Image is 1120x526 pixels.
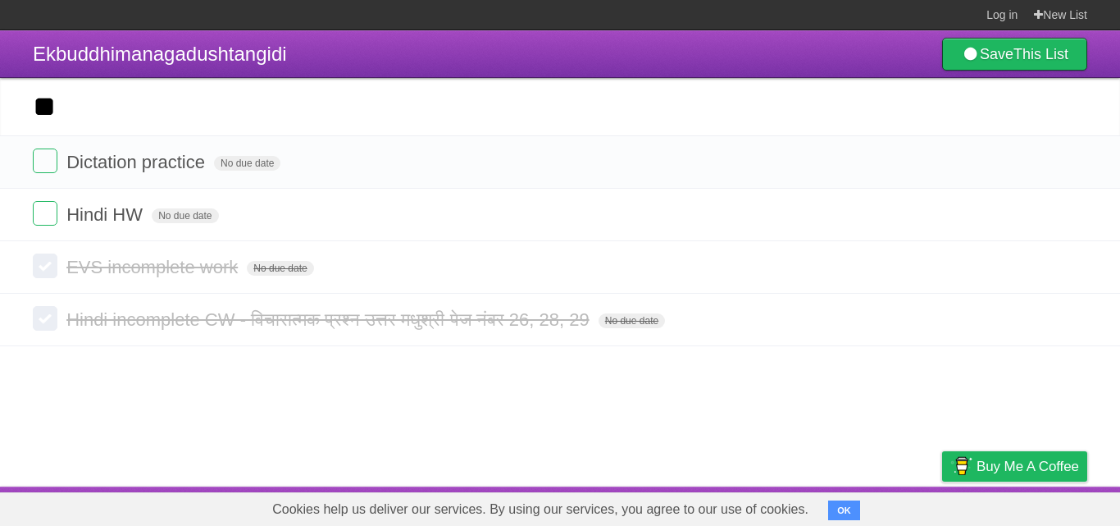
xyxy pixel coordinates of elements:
label: Done [33,149,57,173]
a: Terms [865,491,901,522]
span: No due date [599,313,665,328]
span: No due date [152,208,218,223]
b: This List [1013,46,1068,62]
span: No due date [247,261,313,276]
span: No due date [214,156,280,171]
span: Ekbuddhimanagadushtangidi [33,43,287,65]
a: About [724,491,758,522]
label: Done [33,306,57,331]
a: Privacy [921,491,963,522]
span: Hindi HW [66,204,147,225]
label: Done [33,254,57,278]
button: OK [828,501,860,520]
span: Buy me a coffee [977,452,1079,481]
img: Buy me a coffee [950,452,972,480]
label: Star task [987,201,1018,228]
span: Cookies help us deliver our services. By using our services, you agree to our use of cookies. [256,493,825,526]
a: SaveThis List [942,38,1087,71]
span: EVS incomplete work [66,257,242,277]
label: Done [33,201,57,226]
a: Developers [778,491,845,522]
a: Buy me a coffee [942,451,1087,482]
label: Star task [987,149,1018,176]
span: Dictation practice [66,152,209,172]
a: Suggest a feature [984,491,1087,522]
span: Hindi incomplete CW - विचारात्मक प्रश्न उत्तर मधुश्री पेज नंबर 26, 28, 29 [66,309,594,330]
